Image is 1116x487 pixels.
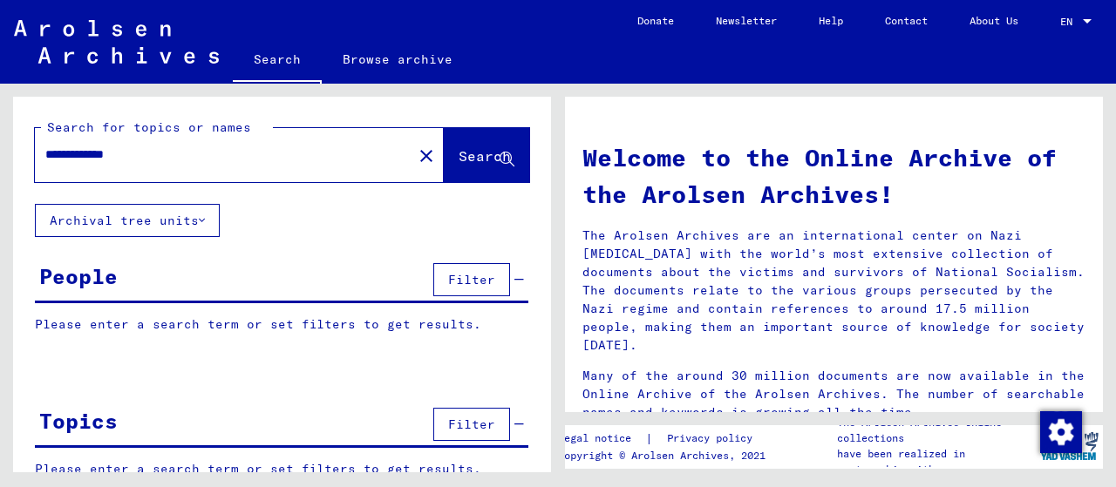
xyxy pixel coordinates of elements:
div: People [39,260,118,292]
button: Archival tree units [35,204,220,237]
button: Clear [409,138,444,172]
a: Legal notice [558,430,645,448]
span: Search [459,147,511,165]
p: Please enter a search term or set filters to get results. [35,315,528,334]
button: Filter [433,408,510,441]
p: The Arolsen Archives online collections [837,415,1036,446]
mat-label: Search for topics or names [47,119,251,135]
p: Copyright © Arolsen Archives, 2021 [558,448,773,463]
button: Filter [433,263,510,296]
span: Filter [448,272,495,287]
img: Change consent [1040,411,1082,453]
a: Browse archive [322,38,473,80]
img: yv_logo.png [1037,424,1102,468]
button: Search [444,128,529,182]
p: The Arolsen Archives are an international center on Nazi [MEDICAL_DATA] with the world’s most ext... [582,227,1085,355]
div: | [558,430,773,448]
h1: Welcome to the Online Archive of the Arolsen Archives! [582,139,1085,213]
p: Many of the around 30 million documents are now available in the Online Archive of the Arolsen Ar... [582,367,1085,422]
a: Search [233,38,322,84]
p: have been realized in partnership with [837,446,1036,477]
div: Topics [39,405,118,436]
img: Arolsen_neg.svg [14,20,219,64]
a: Privacy policy [653,430,773,448]
span: Filter [448,416,495,432]
span: EN [1060,16,1079,28]
mat-icon: close [416,145,437,166]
